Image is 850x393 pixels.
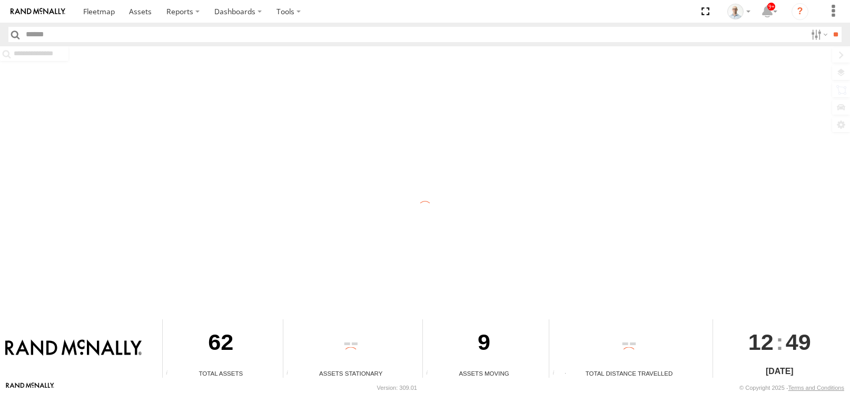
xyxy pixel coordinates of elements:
i: ? [792,3,808,20]
div: Total Assets [163,369,279,378]
a: Visit our Website [6,382,54,393]
div: : [713,319,846,365]
div: Version: 309.01 [377,385,417,391]
div: Assets Moving [423,369,545,378]
div: [DATE] [713,365,846,378]
img: rand-logo.svg [11,8,65,15]
div: 9 [423,319,545,369]
span: 12 [748,319,774,365]
div: Kurt Byers [724,4,754,19]
img: Rand McNally [5,339,142,357]
div: Assets Stationary [283,369,419,378]
div: Total number of assets current in transit. [423,370,439,378]
div: Total number of assets current stationary. [283,370,299,378]
span: 49 [786,319,811,365]
div: Total distance travelled by all assets within specified date range and applied filters [549,370,565,378]
div: Total number of Enabled Assets [163,370,179,378]
div: Total Distance Travelled [549,369,708,378]
div: 62 [163,319,279,369]
label: Search Filter Options [807,27,829,42]
div: © Copyright 2025 - [739,385,844,391]
a: Terms and Conditions [788,385,844,391]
